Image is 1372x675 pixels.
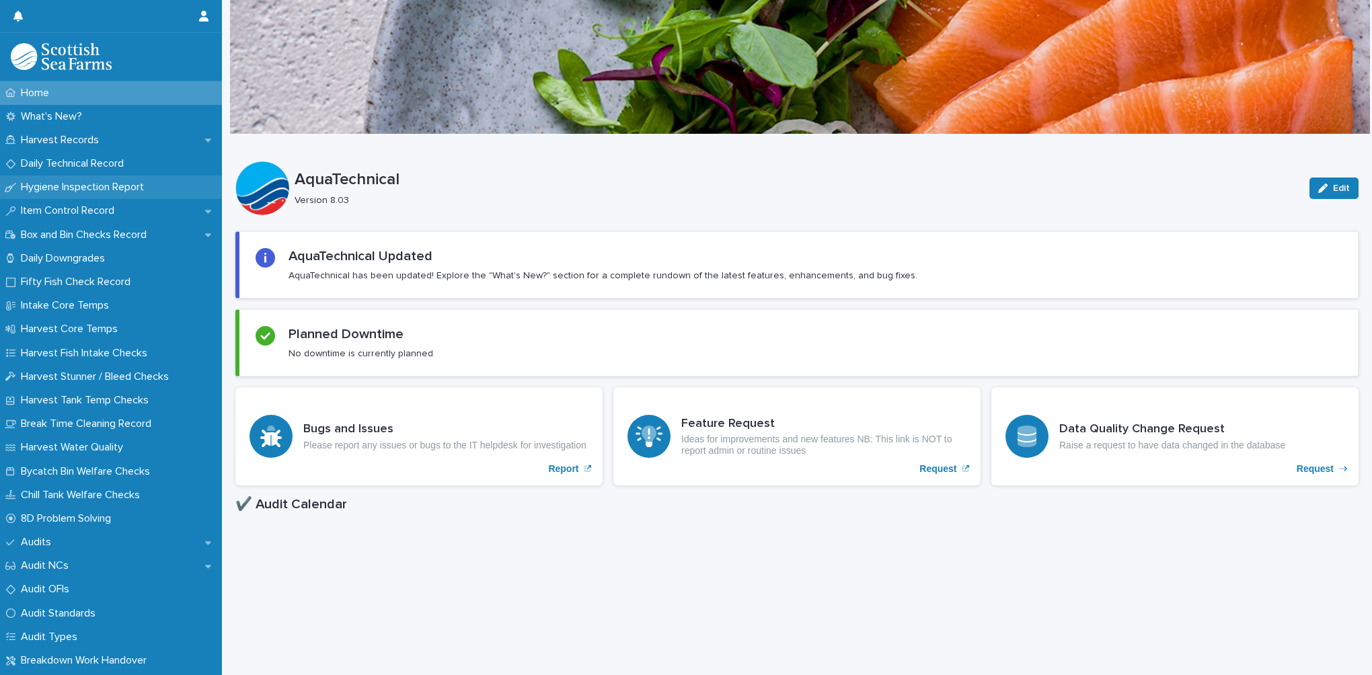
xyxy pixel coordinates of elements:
p: Hygiene Inspection Report [15,181,155,194]
p: Harvest Fish Intake Checks [15,347,158,360]
p: Daily Downgrades [15,252,116,265]
button: Edit [1309,177,1359,199]
p: Home [15,87,60,100]
p: Bycatch Bin Welfare Checks [15,465,161,478]
p: Request [919,463,956,475]
p: AquaTechnical has been updated! Explore the "What's New?" section for a complete rundown of the l... [289,270,917,282]
p: Harvest Tank Temp Checks [15,394,159,407]
p: No downtime is currently planned [289,348,433,360]
span: Edit [1333,184,1350,193]
h2: AquaTechnical Updated [289,248,432,264]
h2: Planned Downtime [289,326,404,342]
p: Audits [15,536,62,549]
h3: Feature Request [681,417,966,432]
img: mMrefqRFQpe26GRNOUkG [11,43,112,70]
p: Breakdown Work Handover [15,654,157,667]
p: Version 8.03 [295,195,1293,206]
p: Harvest Records [15,134,110,147]
p: Request [1297,463,1334,475]
p: 8D Problem Solving [15,512,122,525]
p: Audit Types [15,631,88,643]
p: Audit Standards [15,607,106,620]
p: Fifty Fish Check Record [15,276,141,288]
h3: Data Quality Change Request [1059,422,1285,437]
p: What's New? [15,110,93,123]
p: Daily Technical Record [15,157,135,170]
p: Raise a request to have data changed in the database [1059,440,1285,451]
a: Request [613,387,981,485]
p: Harvest Core Temps [15,323,128,335]
p: Audit OFIs [15,583,80,596]
a: Report [235,387,603,485]
p: AquaTechnical [295,170,1299,190]
a: Request [991,387,1359,485]
p: Chill Tank Welfare Checks [15,489,151,502]
p: Ideas for improvements and new features NB: This link is NOT to report admin or routine issues [681,434,966,456]
p: Break Time Cleaning Record [15,418,162,430]
h3: Bugs and Issues [303,422,586,437]
p: Harvest Stunner / Bleed Checks [15,370,180,383]
p: Intake Core Temps [15,299,120,312]
p: Harvest Water Quality [15,441,134,454]
p: Report [548,463,578,475]
p: Item Control Record [15,204,125,217]
h1: ✔️ Audit Calendar [235,496,1359,512]
p: Audit NCs [15,559,79,572]
p: Box and Bin Checks Record [15,229,157,241]
p: Please report any issues or bugs to the IT helpdesk for investigation [303,440,586,451]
